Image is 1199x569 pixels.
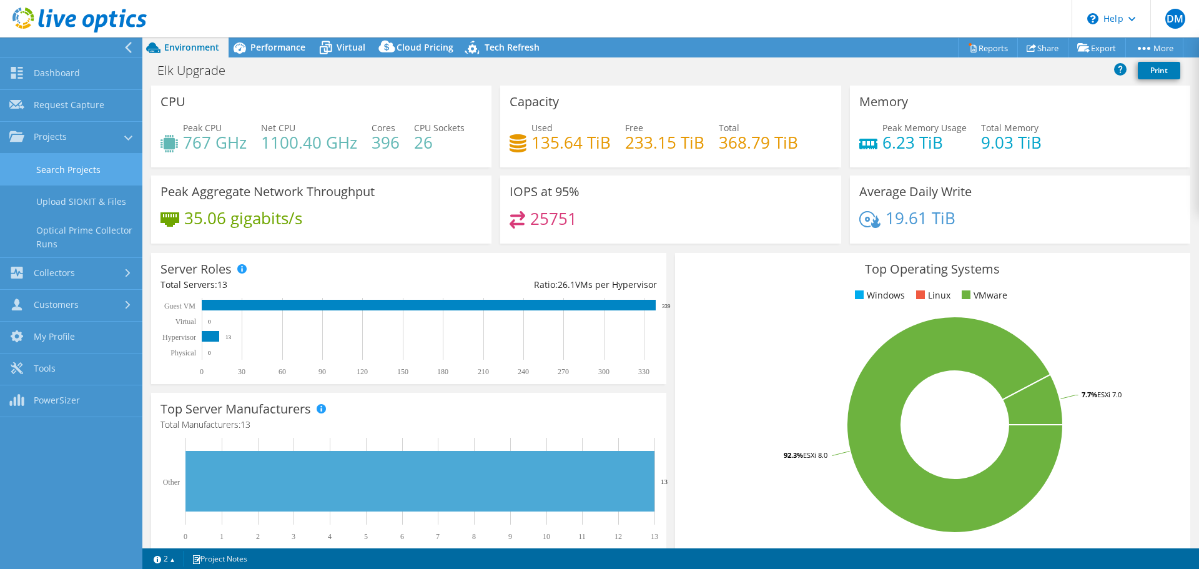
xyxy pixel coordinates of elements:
text: 11 [578,532,586,541]
h3: Average Daily Write [859,185,972,199]
h3: Capacity [510,95,559,109]
text: 300 [598,367,609,376]
tspan: 7.7% [1082,390,1097,399]
h4: 26 [414,136,465,149]
h3: Peak Aggregate Network Throughput [160,185,375,199]
text: 7 [436,532,440,541]
a: Reports [958,38,1018,57]
span: Cloud Pricing [397,41,453,53]
span: DM [1165,9,1185,29]
h1: Elk Upgrade [152,64,245,77]
text: 339 [662,303,671,309]
h3: Top Operating Systems [684,262,1181,276]
span: CPU Sockets [414,122,465,134]
h3: IOPS at 95% [510,185,580,199]
h4: 135.64 TiB [531,136,611,149]
span: Total Memory [981,122,1039,134]
h4: 767 GHz [183,136,247,149]
text: 13 [651,532,658,541]
li: Windows [852,289,905,302]
text: 30 [238,367,245,376]
a: Share [1017,38,1068,57]
tspan: ESXi 8.0 [803,450,827,460]
span: Free [625,122,643,134]
h4: 25751 [530,212,577,225]
text: 8 [472,532,476,541]
span: Net CPU [261,122,295,134]
a: Project Notes [183,551,256,567]
a: Export [1068,38,1126,57]
text: 0 [200,367,204,376]
a: Print [1138,62,1180,79]
span: Total [719,122,739,134]
h4: 35.06 gigabits/s [184,211,302,225]
li: VMware [959,289,1007,302]
li: Linux [913,289,950,302]
span: Peak CPU [183,122,222,134]
tspan: ESXi 7.0 [1097,390,1122,399]
text: 6 [400,532,404,541]
text: 180 [437,367,448,376]
span: Performance [250,41,305,53]
span: Peak Memory Usage [882,122,967,134]
span: 13 [240,418,250,430]
text: 13 [225,334,232,340]
h4: 368.79 TiB [719,136,798,149]
text: 0 [184,532,187,541]
a: 2 [145,551,184,567]
span: Environment [164,41,219,53]
text: 13 [661,478,668,485]
text: 150 [397,367,408,376]
text: Virtual [175,317,197,326]
text: 120 [357,367,368,376]
text: 330 [638,367,649,376]
h4: 19.61 TiB [886,211,955,225]
h3: Server Roles [160,262,232,276]
div: Total Servers: [160,278,408,292]
h4: 1100.40 GHz [261,136,357,149]
h3: Top Server Manufacturers [160,402,311,416]
h4: 233.15 TiB [625,136,704,149]
h3: Memory [859,95,908,109]
span: 26.1 [558,279,575,290]
text: Guest VM [164,302,195,310]
svg: \n [1087,13,1098,24]
div: Ratio: VMs per Hypervisor [408,278,656,292]
h4: Total Manufacturers: [160,418,657,432]
span: Cores [372,122,395,134]
text: 5 [364,532,368,541]
h4: 9.03 TiB [981,136,1042,149]
text: Physical [170,349,196,357]
text: 2 [256,532,260,541]
text: Other [163,478,180,487]
h4: 6.23 TiB [882,136,967,149]
text: 210 [478,367,489,376]
h4: 396 [372,136,400,149]
text: 3 [292,532,295,541]
text: 4 [328,532,332,541]
span: Tech Refresh [485,41,540,53]
text: 0 [208,319,211,325]
text: 0 [208,350,211,356]
text: 270 [558,367,569,376]
text: 12 [614,532,622,541]
span: Virtual [337,41,365,53]
text: 60 [279,367,286,376]
text: 10 [543,532,550,541]
tspan: 92.3% [784,450,803,460]
text: Hypervisor [162,333,196,342]
text: 240 [518,367,529,376]
h3: CPU [160,95,185,109]
span: Used [531,122,553,134]
text: 90 [318,367,326,376]
text: 9 [508,532,512,541]
a: More [1125,38,1183,57]
text: 1 [220,532,224,541]
span: 13 [217,279,227,290]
